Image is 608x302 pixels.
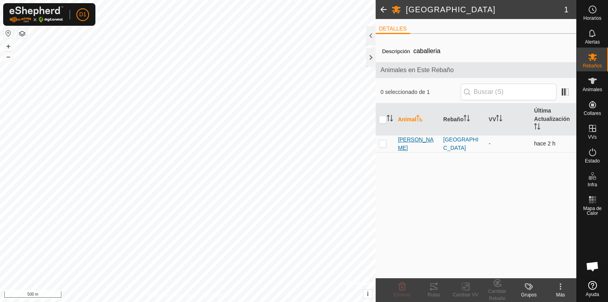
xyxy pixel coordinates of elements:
span: Horarios [583,16,601,21]
span: Mapa de Calor [579,206,606,216]
span: 1 [564,4,568,15]
a: Política de Privacidad [147,292,192,299]
div: Chat abierto [581,254,604,278]
span: Eliminar [393,292,410,298]
app-display-virtual-paddock-transition: - [489,140,491,147]
div: Rutas [418,291,450,298]
span: Ayuda [586,292,599,297]
span: 0 seleccionado de 1 [380,88,460,96]
p-sorticon: Activar para ordenar [496,116,502,122]
a: Contáctenos [202,292,229,299]
span: Infra [587,182,597,187]
a: Ayuda [577,278,608,300]
button: – [4,52,13,61]
p-sorticon: Activar para ordenar [464,116,470,122]
div: Grupos [513,291,545,298]
button: i [363,290,372,298]
p-sorticon: Activar para ordenar [387,116,393,122]
button: Capas del Mapa [17,29,27,38]
div: [GEOGRAPHIC_DATA] [443,136,483,152]
span: 13 sept 2025, 17:19 [534,140,555,147]
li: DETALLES [376,25,410,34]
div: Cambiar VV [450,291,481,298]
th: Animal [395,103,440,136]
input: Buscar (S) [461,84,557,100]
button: + [4,42,13,51]
label: Descripción [382,48,410,54]
h2: [GEOGRAPHIC_DATA] [406,5,564,14]
span: Estado [585,159,600,163]
div: Más [545,291,576,298]
span: Collares [583,111,601,116]
span: [PERSON_NAME] [398,136,437,152]
span: VVs [588,135,597,140]
p-sorticon: Activar para ordenar [534,124,540,131]
th: VV [486,103,531,136]
th: Última Actualización [531,103,576,136]
span: i [367,291,369,297]
span: Animales en Este Rebaño [380,65,572,75]
span: D1 [79,10,86,19]
button: Restablecer Mapa [4,29,13,38]
p-sorticon: Activar para ordenar [416,116,423,122]
span: caballeria [410,44,443,57]
div: Cambiar Rebaño [481,288,513,302]
img: Logo Gallagher [9,6,63,23]
span: Alertas [585,40,600,44]
th: Rebaño [440,103,486,136]
span: Animales [583,87,602,92]
span: Rebaños [583,63,602,68]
